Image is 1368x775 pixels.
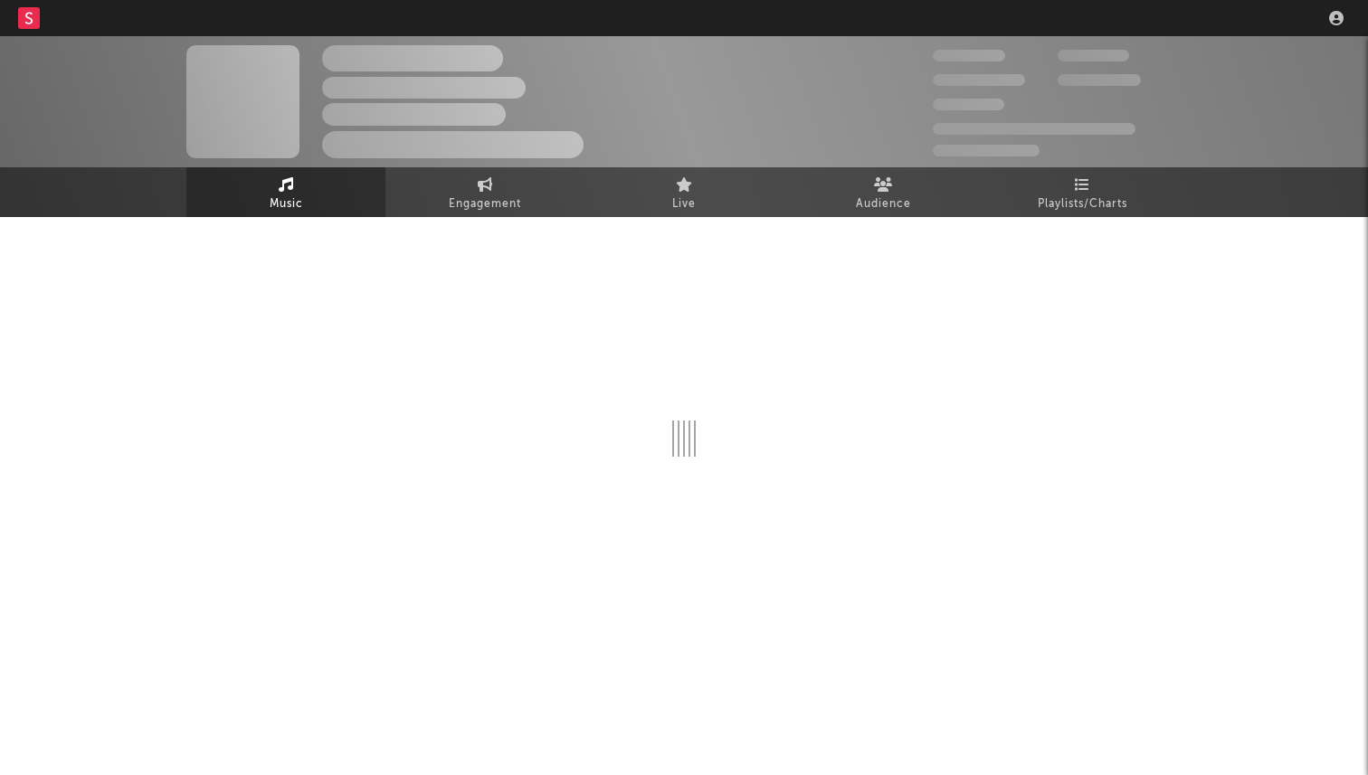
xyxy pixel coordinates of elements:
span: 100,000 [933,99,1004,110]
span: Music [270,194,303,215]
span: 300,000 [933,50,1005,61]
a: Playlists/Charts [983,167,1182,217]
span: 50,000,000 Monthly Listeners [933,123,1135,135]
span: Live [672,194,696,215]
a: Live [584,167,784,217]
a: Music [186,167,385,217]
span: 1,000,000 [1058,74,1141,86]
a: Audience [784,167,983,217]
span: 50,000,000 [933,74,1025,86]
span: Jump Score: 85.0 [933,145,1040,156]
span: 100,000 [1058,50,1129,61]
a: Engagement [385,167,584,217]
span: Engagement [449,194,521,215]
span: Audience [856,194,911,215]
span: Playlists/Charts [1038,194,1127,215]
